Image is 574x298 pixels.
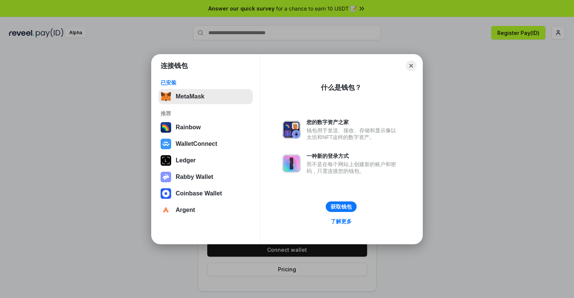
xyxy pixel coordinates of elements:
button: Ledger [158,153,253,168]
div: 而不是在每个网站上创建新的账户和密码，只需连接您的钱包。 [307,161,400,174]
div: Argent [176,207,195,213]
button: Close [406,61,416,71]
img: svg+xml,%3Csvg%20xmlns%3D%22http%3A%2F%2Fwww.w3.org%2F2000%2Fsvg%22%20fill%3D%22none%22%20viewBox... [161,172,171,182]
div: 您的数字资产之家 [307,119,400,126]
div: Rabby Wallet [176,174,213,180]
div: WalletConnect [176,141,217,147]
div: 获取钱包 [331,203,352,210]
div: 了解更多 [331,218,352,225]
div: Ledger [176,157,196,164]
button: Rainbow [158,120,253,135]
button: WalletConnect [158,136,253,151]
div: 钱包用于发送、接收、存储和显示像以太坊和NFT这样的数字资产。 [307,127,400,141]
a: 了解更多 [326,216,356,226]
div: 推荐 [161,110,251,117]
button: MetaMask [158,89,253,104]
img: svg+xml,%3Csvg%20xmlns%3D%22http%3A%2F%2Fwww.w3.org%2F2000%2Fsvg%22%20width%3D%2228%22%20height%3... [161,155,171,166]
div: 什么是钱包？ [321,83,361,92]
button: Argent [158,203,253,218]
img: svg+xml,%3Csvg%20width%3D%2228%22%20height%3D%2228%22%20viewBox%3D%220%200%2028%2028%22%20fill%3D... [161,188,171,199]
div: MetaMask [176,93,204,100]
button: 获取钱包 [326,201,357,212]
img: svg+xml,%3Csvg%20xmlns%3D%22http%3A%2F%2Fwww.w3.org%2F2000%2Fsvg%22%20fill%3D%22none%22%20viewBox... [282,121,301,139]
button: Coinbase Wallet [158,186,253,201]
h1: 连接钱包 [161,61,188,70]
img: svg+xml,%3Csvg%20width%3D%22120%22%20height%3D%22120%22%20viewBox%3D%220%200%20120%20120%22%20fil... [161,122,171,133]
img: svg+xml,%3Csvg%20width%3D%2228%22%20height%3D%2228%22%20viewBox%3D%220%200%2028%2028%22%20fill%3D... [161,139,171,149]
img: svg+xml,%3Csvg%20xmlns%3D%22http%3A%2F%2Fwww.w3.org%2F2000%2Fsvg%22%20fill%3D%22none%22%20viewBox... [282,154,301,172]
div: 已安装 [161,79,251,86]
img: svg+xml,%3Csvg%20fill%3D%22none%22%20height%3D%2233%22%20viewBox%3D%220%200%2035%2033%22%20width%... [161,91,171,102]
button: Rabby Wallet [158,169,253,185]
div: Rainbow [176,124,201,131]
div: Coinbase Wallet [176,190,222,197]
img: svg+xml,%3Csvg%20width%3D%2228%22%20height%3D%2228%22%20viewBox%3D%220%200%2028%2028%22%20fill%3D... [161,205,171,215]
div: 一种新的登录方式 [307,153,400,159]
